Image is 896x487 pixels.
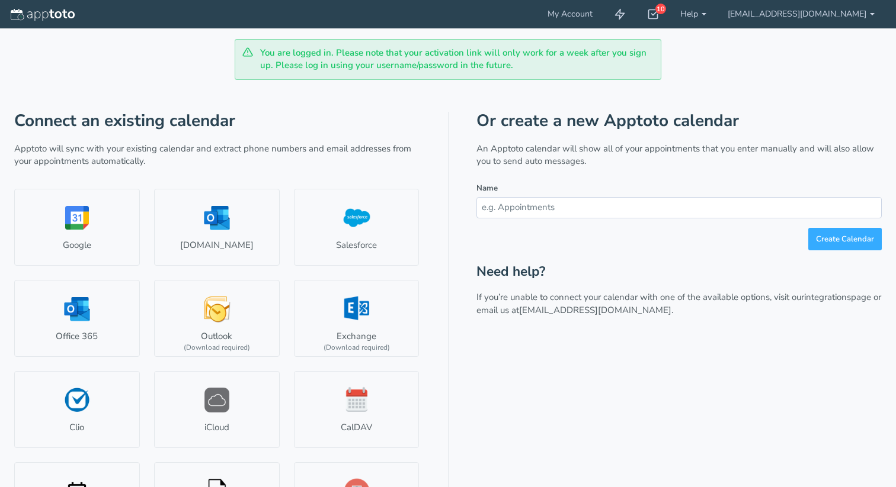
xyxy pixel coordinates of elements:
h1: Or create a new Apptoto calendar [476,112,882,130]
input: e.g. Appointments [476,197,882,218]
div: You are logged in. Please note that your activation link will only work for a week after you sign... [235,39,661,80]
a: iCloud [154,371,280,448]
a: Google [14,189,140,266]
a: [EMAIL_ADDRESS][DOMAIN_NAME]. [519,304,673,316]
a: Salesforce [294,189,420,266]
p: An Apptoto calendar will show all of your appointments that you enter manually and will also allo... [476,143,882,168]
button: Create Calendar [808,228,882,251]
label: Name [476,183,498,194]
div: (Download required) [324,343,390,353]
img: logo-apptoto--white.svg [11,9,75,21]
a: CalDAV [294,371,420,448]
a: Outlook [154,280,280,357]
a: integrations [804,291,851,303]
div: (Download required) [184,343,250,353]
a: Office 365 [14,280,140,357]
h2: Need help? [476,265,882,279]
p: If you’re unable to connect your calendar with one of the available options, visit our page or em... [476,291,882,317]
a: [DOMAIN_NAME] [154,189,280,266]
a: Clio [14,371,140,448]
h1: Connect an existing calendar [14,112,420,130]
p: Apptoto will sync with your existing calendar and extract phone numbers and email addresses from ... [14,143,420,168]
a: Exchange [294,280,420,357]
div: 10 [655,4,666,14]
